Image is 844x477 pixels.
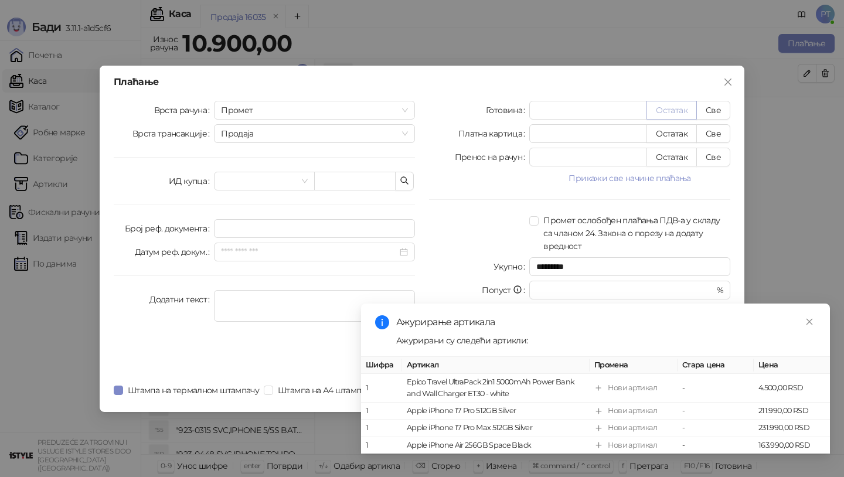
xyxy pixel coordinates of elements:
[169,172,214,190] label: ИД купца
[482,281,529,299] label: Попуст
[361,357,402,374] th: Шифра
[221,101,408,119] span: Промет
[608,383,657,394] div: Нови артикал
[803,315,816,328] a: Close
[135,243,215,261] label: Датум реф. докум.
[590,357,678,374] th: Промена
[646,101,697,120] button: Остатак
[221,246,397,258] input: Датум реф. докум.
[361,403,402,420] td: 1
[754,403,830,420] td: 211.990,00 RSD
[754,374,830,403] td: 4.500,00 RSD
[696,124,730,143] button: Све
[646,124,697,143] button: Остатак
[805,318,814,326] span: close
[608,423,657,434] div: Нови артикал
[646,148,697,166] button: Остатак
[396,334,816,347] div: Ажурирани су следећи артикли:
[114,77,730,87] div: Плаћање
[396,315,816,329] div: Ажурирање артикала
[678,403,754,420] td: -
[678,374,754,403] td: -
[696,148,730,166] button: Све
[458,124,529,143] label: Платна картица
[494,257,530,276] label: Укупно
[608,439,657,451] div: Нови артикал
[754,420,830,437] td: 231.990,00 RSD
[719,73,737,91] button: Close
[361,374,402,403] td: 1
[455,148,530,166] label: Пренос на рачун
[402,437,590,454] td: Apple iPhone Air 256GB Space Black
[402,357,590,374] th: Артикал
[221,125,408,142] span: Продаја
[539,214,730,253] span: Промет ослобођен плаћања ПДВ-а у складу са чланом 24. Закона о порезу на додату вредност
[678,437,754,454] td: -
[123,384,264,397] span: Штампа на термалном штампачу
[402,420,590,437] td: Apple iPhone 17 Pro Max 512GB Silver
[402,403,590,420] td: Apple iPhone 17 Pro 512GB Silver
[678,420,754,437] td: -
[754,357,830,374] th: Цена
[214,219,415,238] input: Број реф. документа
[154,101,215,120] label: Врста рачуна
[486,101,529,120] label: Готовина
[214,290,415,322] textarea: Додатни текст
[125,219,214,238] label: Број реф. документа
[719,77,737,87] span: Close
[678,357,754,374] th: Стара цена
[696,101,730,120] button: Све
[754,437,830,454] td: 163.990,00 RSD
[361,420,402,437] td: 1
[361,437,402,454] td: 1
[273,384,379,397] span: Штампа на А4 штампачу
[529,171,730,185] button: Прикажи све начине плаћања
[402,374,590,403] td: Epico Travel UltraPack 2in1 5000mAh Power Bank and Wall Charger ET30 - white
[149,290,214,309] label: Додатни текст
[132,124,215,143] label: Врста трансакције
[375,315,389,329] span: info-circle
[723,77,733,87] span: close
[608,406,657,417] div: Нови артикал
